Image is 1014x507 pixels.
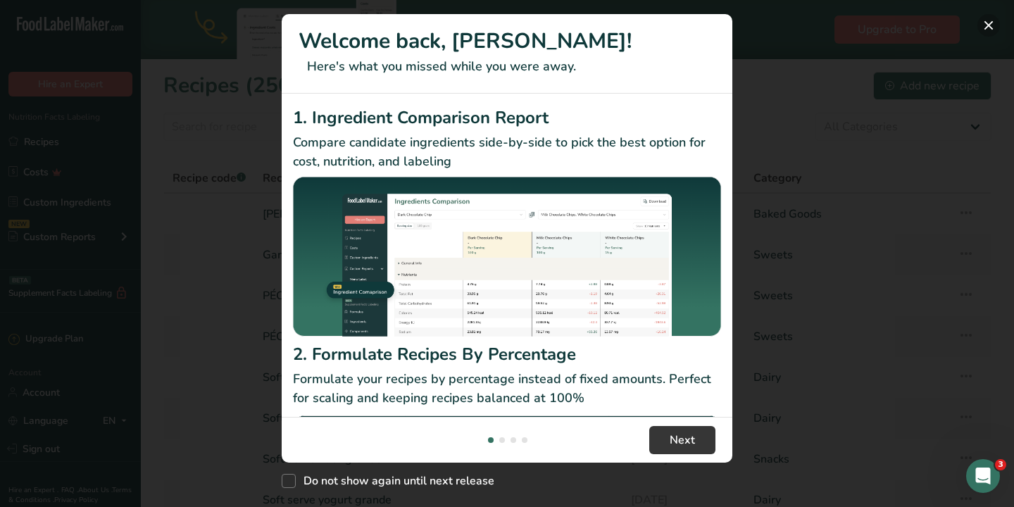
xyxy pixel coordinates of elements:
span: Do not show again until next release [296,474,494,488]
p: Compare candidate ingredients side-by-side to pick the best option for cost, nutrition, and labeling [293,133,721,171]
span: Next [670,432,695,449]
h2: 1. Ingredient Comparison Report [293,105,721,130]
span: 3 [995,459,1006,470]
button: Next [649,426,715,454]
iframe: Intercom live chat [966,459,1000,493]
h2: 2. Formulate Recipes By Percentage [293,342,721,367]
img: Ingredient Comparison Report [293,177,721,337]
h1: Welcome back, [PERSON_NAME]! [299,25,715,57]
p: Formulate your recipes by percentage instead of fixed amounts. Perfect for scaling and keeping re... [293,370,721,408]
p: Here's what you missed while you were away. [299,57,715,76]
